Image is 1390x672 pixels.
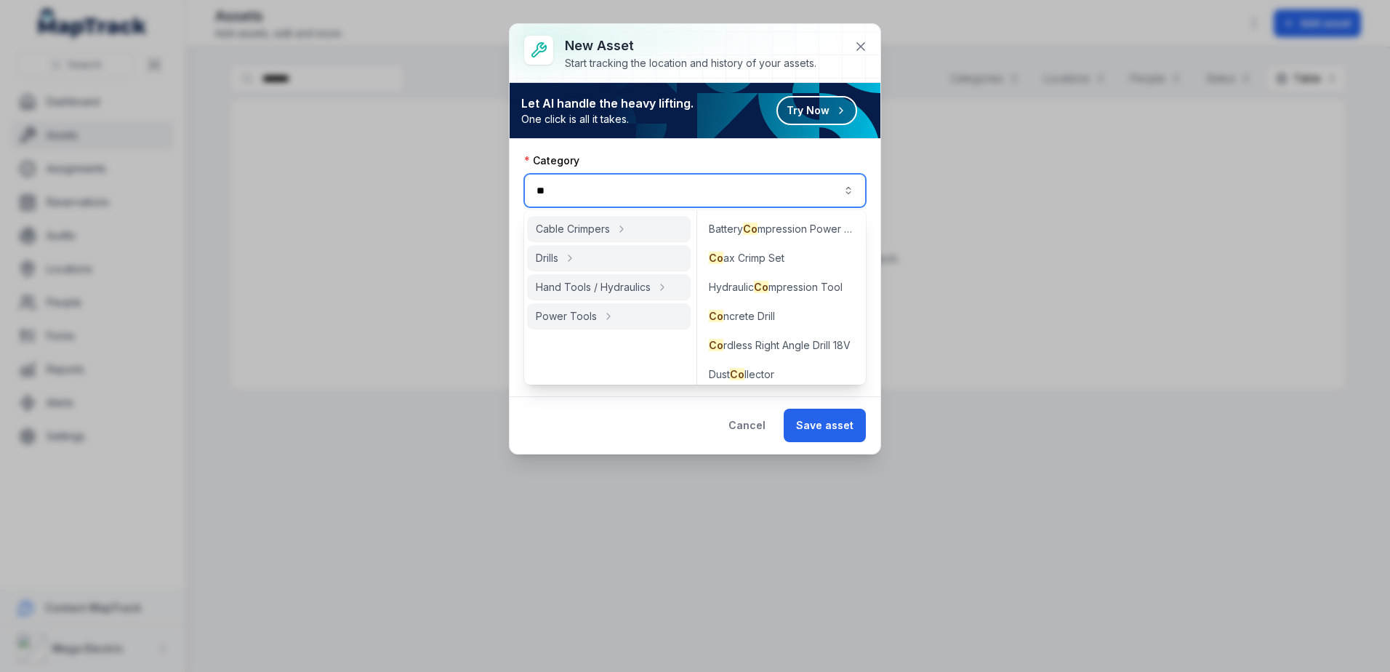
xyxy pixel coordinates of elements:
[716,409,778,442] button: Cancel
[536,280,651,295] span: Hand Tools / Hydraulics
[709,280,843,295] span: Hydraulic mpression Tool
[743,223,758,235] span: Co
[536,222,610,236] span: Cable Crimpers
[709,310,723,322] span: Co
[521,112,694,127] span: One click is all it takes.
[709,251,784,265] span: ax Crimp Set
[730,368,744,380] span: Co
[709,339,723,351] span: Co
[776,96,857,125] button: Try Now
[709,367,774,382] span: Dust llector
[709,309,775,324] span: ncrete Drill
[521,95,694,112] strong: Let AI handle the heavy lifting.
[784,409,866,442] button: Save asset
[565,56,816,71] div: Start tracking the location and history of your assets.
[524,153,579,168] label: Category
[536,251,558,265] span: Drills
[709,252,723,264] span: Co
[754,281,768,293] span: Co
[709,338,851,353] span: rdless Right Angle Drill 18V
[536,309,597,324] span: Power Tools
[709,222,854,236] span: Battery mpression Power Pack
[565,36,816,56] h3: New asset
